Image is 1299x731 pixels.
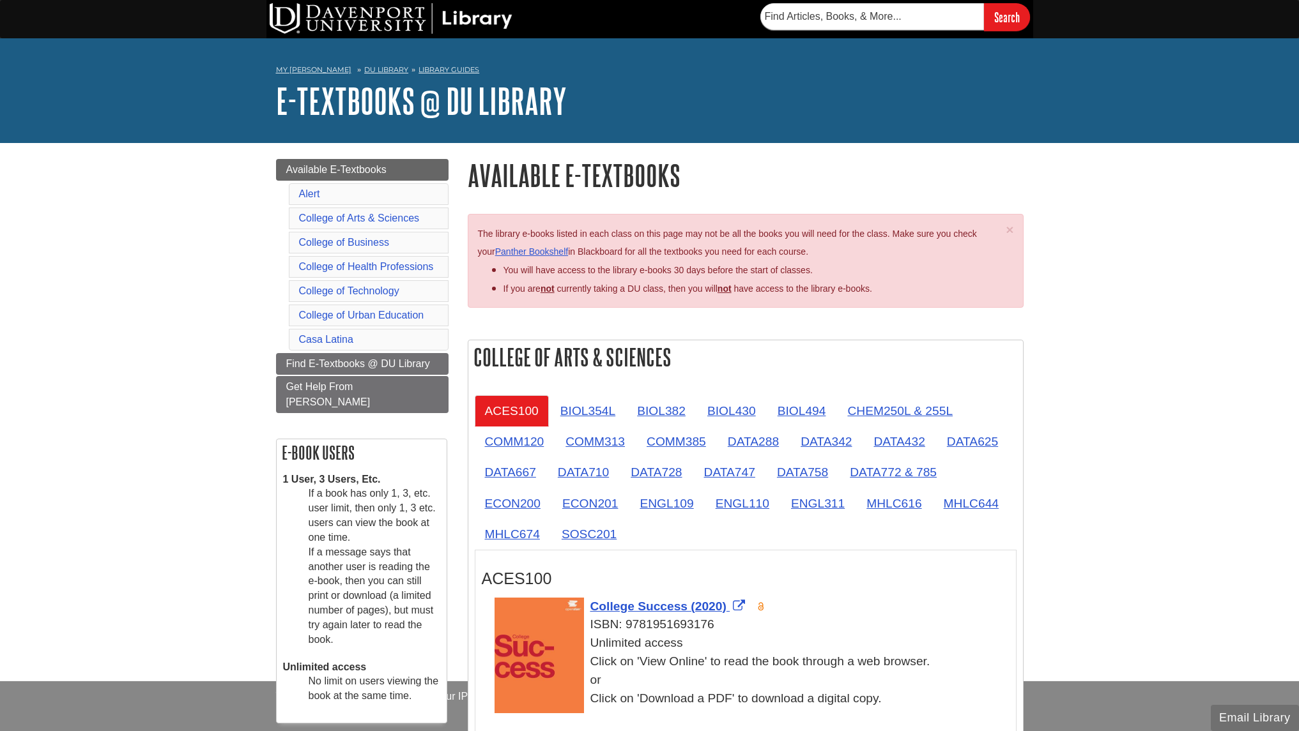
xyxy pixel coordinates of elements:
a: Casa Latina [299,334,353,345]
a: E-Textbooks @ DU Library [276,81,567,121]
a: Link opens in new window [590,599,749,613]
a: DATA772 & 785 [840,456,947,488]
a: Available E-Textbooks [276,159,449,181]
a: ENGL110 [705,488,780,519]
dd: No limit on users viewing the book at the same time. [309,674,440,704]
dt: Unlimited access [283,660,440,675]
a: CHEM250L & 255L [837,395,963,426]
a: DATA342 [790,426,862,457]
a: ECON200 [475,488,551,519]
div: ISBN: 9781951693176 [495,615,1010,634]
a: BIOL494 [767,395,836,426]
dt: 1 User, 3 Users, Etc. [283,472,440,487]
a: DATA747 [694,456,765,488]
input: Find Articles, Books, & More... [760,3,984,30]
a: DATA625 [937,426,1008,457]
nav: breadcrumb [276,61,1024,82]
a: SOSC201 [551,518,627,550]
a: My [PERSON_NAME] [276,64,351,75]
h2: College of Arts & Sciences [468,340,1023,374]
input: Search [984,3,1030,31]
a: BIOL354L [550,395,626,426]
a: DU Library [364,65,408,74]
button: Email Library [1211,705,1299,731]
span: × [1006,222,1013,237]
span: College Success (2020) [590,599,726,613]
a: College of Urban Education [299,310,424,320]
div: Unlimited access Click on 'View Online' to read the book through a web browser. or Click on 'Down... [495,634,1010,707]
u: not [718,283,732,294]
span: Available E-Textbooks [286,164,387,175]
dd: If a book has only 1, 3, etc. user limit, then only 1, 3 etc. users can view the book at one time... [309,486,440,647]
strong: not [541,283,555,294]
a: ENGL109 [629,488,703,519]
a: DATA728 [620,456,692,488]
a: Get Help From [PERSON_NAME] [276,376,449,413]
h2: E-book Users [277,439,447,466]
a: DATA667 [475,456,546,488]
span: Find E-Textbooks @ DU Library [286,358,430,369]
a: COMM385 [636,426,716,457]
a: MHLC644 [934,488,1009,519]
h3: ACES100 [482,569,1010,588]
a: ACES100 [475,395,549,426]
a: ENGL311 [781,488,855,519]
h1: Available E-Textbooks [468,159,1024,192]
a: DATA432 [863,426,935,457]
a: DATA758 [767,456,838,488]
a: BIOL430 [697,395,766,426]
a: College of Health Professions [299,261,434,272]
a: College of Arts & Sciences [299,213,420,223]
img: Cover Art [495,598,584,713]
span: If you are currently taking a DU class, then you will have access to the library e-books. [503,283,872,294]
a: Find E-Textbooks @ DU Library [276,353,449,375]
a: DATA288 [718,426,789,457]
a: Library Guides [419,65,479,74]
a: ECON201 [552,488,628,519]
a: BIOL382 [627,395,696,426]
img: Open Access [757,601,766,612]
a: College of Technology [299,285,399,296]
a: DATA710 [548,456,619,488]
a: COMM120 [475,426,555,457]
span: The library e-books listed in each class on this page may not be all the books you will need for ... [478,229,977,257]
img: DU Library [270,3,512,34]
button: Close [1006,223,1013,236]
span: Get Help From [PERSON_NAME] [286,381,371,407]
a: COMM313 [555,426,635,457]
a: Panther Bookshelf [495,246,568,257]
a: MHLC616 [856,488,932,519]
form: Searches DU Library's articles, books, and more [760,3,1030,31]
a: MHLC674 [475,518,550,550]
a: Alert [299,188,320,199]
span: You will have access to the library e-books 30 days before the start of classes. [503,265,813,275]
a: College of Business [299,237,389,248]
